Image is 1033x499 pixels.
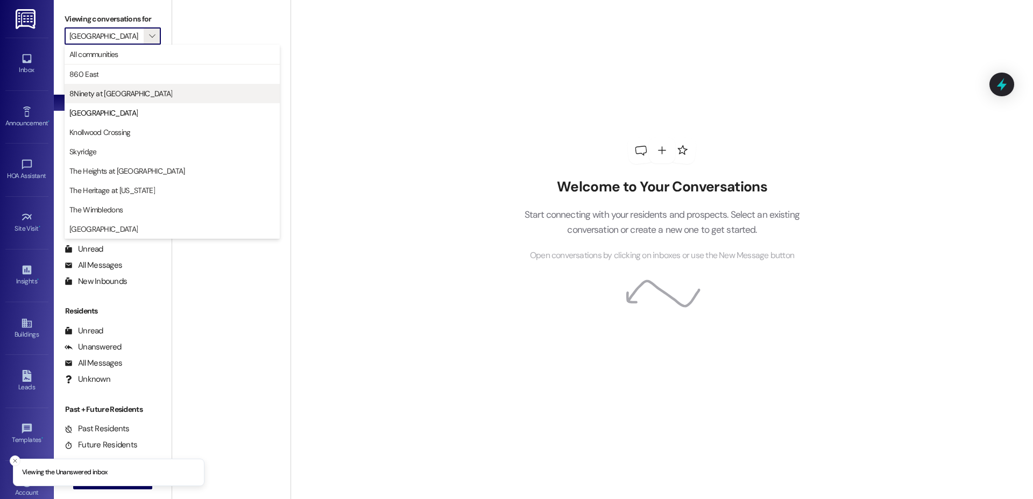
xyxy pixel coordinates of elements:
span: • [37,276,39,283]
div: Past + Future Residents [54,404,172,415]
input: All communities [69,27,144,45]
span: • [48,118,49,125]
span: [GEOGRAPHIC_DATA] [69,108,138,118]
h2: Welcome to Your Conversations [508,179,816,196]
label: Viewing conversations for [65,11,161,27]
p: Start connecting with your residents and prospects. Select an existing conversation or create a n... [508,207,816,238]
span: The Wimbledons [69,204,123,215]
span: • [41,434,43,442]
span: The Heritage at [US_STATE] [69,185,155,196]
span: Knollwood Crossing [69,127,130,138]
p: Viewing the Unanswered inbox [22,468,108,477]
span: [GEOGRAPHIC_DATA] [69,224,138,234]
img: ResiDesk Logo [16,9,38,29]
span: All communities [69,49,118,60]
div: Prospects [54,208,172,219]
span: 8Ninety at [GEOGRAPHIC_DATA] [69,88,172,99]
a: Insights • [5,261,48,290]
div: Unread [65,325,103,337]
button: Close toast [10,455,20,466]
span: Open conversations by clicking on inboxes or use the New Message button [530,249,794,262]
a: Inbox [5,49,48,79]
div: Future Residents [65,439,137,451]
div: Unanswered [65,341,122,353]
i:  [149,32,155,40]
div: All Messages [65,260,122,271]
div: All Messages [65,358,122,369]
a: Leads [5,367,48,396]
div: Prospects + Residents [54,61,172,72]
div: New Inbounds [65,276,127,287]
span: The Heights at [GEOGRAPHIC_DATA] [69,166,185,176]
div: Past Residents [65,423,130,434]
div: Residents [54,305,172,317]
a: Site Visit • [5,208,48,237]
div: Unknown [65,374,110,385]
a: HOA Assistant [5,155,48,184]
span: • [39,223,40,231]
a: Buildings [5,314,48,343]
a: Templates • [5,419,48,448]
span: Skyridge [69,146,96,157]
div: Unread [65,244,103,255]
span: 860 East [69,69,98,80]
